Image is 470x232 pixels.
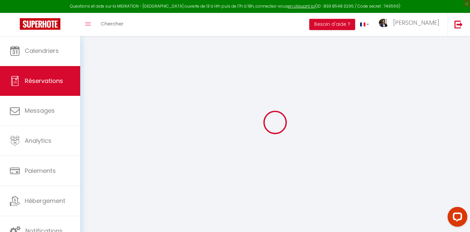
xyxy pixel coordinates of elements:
span: Analytics [25,136,51,145]
iframe: LiveChat chat widget [442,204,470,232]
span: Paiements [25,167,56,175]
img: ... [379,19,389,27]
a: Chercher [96,13,128,36]
span: Messages [25,106,55,115]
a: ... [PERSON_NAME] [374,13,448,36]
span: Hébergement [25,197,65,205]
span: [PERSON_NAME] [393,19,439,27]
a: en cliquant ici [288,3,315,9]
img: Super Booking [20,18,60,30]
span: Chercher [101,20,123,27]
span: Calendriers [25,47,59,55]
button: Besoin d'aide ? [309,19,355,30]
span: Réservations [25,77,63,85]
img: logout [454,20,463,28]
